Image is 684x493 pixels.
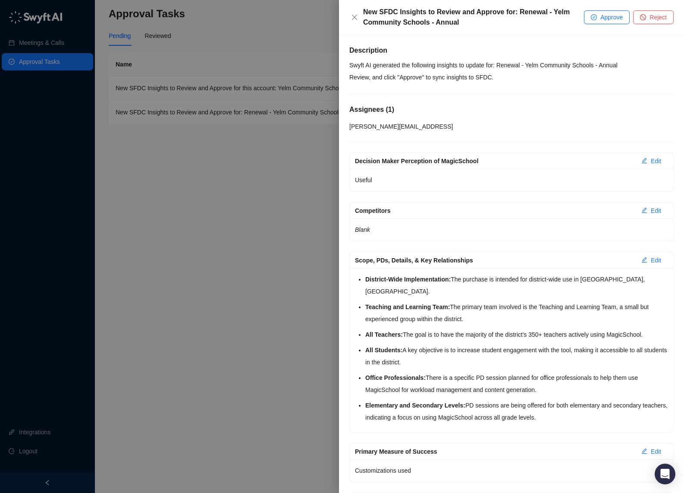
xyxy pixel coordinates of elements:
[655,464,675,484] div: Open Intercom Messenger
[349,45,674,56] h5: Description
[355,465,668,477] p: Customizations used
[634,154,668,168] button: Edit
[365,372,668,396] li: There is a specific PD session planned for office professionals to help them use MagicSchool for ...
[355,156,634,166] div: Decision Maker Perception of MagicSchool
[641,158,647,164] span: edit
[349,12,360,22] button: Close
[349,59,674,71] p: Swyft AI generated the following insights to update for: Renewal - Yelm Community Schools - Annual
[355,226,370,233] em: Blank
[651,206,661,215] span: Edit
[355,256,634,265] div: Scope, PDs, Details, & Key Relationships
[363,7,584,28] div: New SFDC Insights to Review and Approve for: Renewal - Yelm Community Schools - Annual
[634,445,668,458] button: Edit
[365,301,668,325] li: The primary team involved is the Teaching and Learning Team, a small but experienced group within...
[365,374,426,381] strong: Office Professionals:
[365,402,465,409] strong: Elementary and Secondary Levels:
[365,347,402,354] strong: All Students:
[641,257,647,263] span: edit
[641,448,647,454] span: edit
[651,156,661,166] span: Edit
[600,13,623,22] span: Approve
[641,207,647,213] span: edit
[349,71,674,83] p: Review, and click "Approve" to sync insights to SFDC.
[634,204,668,218] button: Edit
[651,256,661,265] span: Edit
[365,276,451,283] strong: District-Wide Implementation:
[355,206,634,215] div: Competitors
[355,447,634,456] div: Primary Measure of Success
[649,13,667,22] span: Reject
[584,10,630,24] button: Approve
[365,331,403,338] strong: All Teachers:
[365,273,668,297] li: The purchase is intended for district-wide use in [GEOGRAPHIC_DATA], [GEOGRAPHIC_DATA].
[634,253,668,267] button: Edit
[365,303,450,310] strong: Teaching and Learning Team:
[651,447,661,456] span: Edit
[349,104,674,115] h5: Assignees ( 1 )
[351,14,358,21] span: close
[640,14,646,20] span: stop
[365,344,668,368] li: A key objective is to increase student engagement with the tool, making it accessible to all stud...
[591,14,597,20] span: check-circle
[365,329,668,341] li: The goal is to have the majority of the district's 350+ teachers actively using MagicSchool.
[349,123,453,130] span: [PERSON_NAME][EMAIL_ADDRESS]
[365,399,668,423] li: PD sessions are being offered for both elementary and secondary teachers, indicating a focus on u...
[355,174,668,186] p: Useful
[633,10,674,24] button: Reject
